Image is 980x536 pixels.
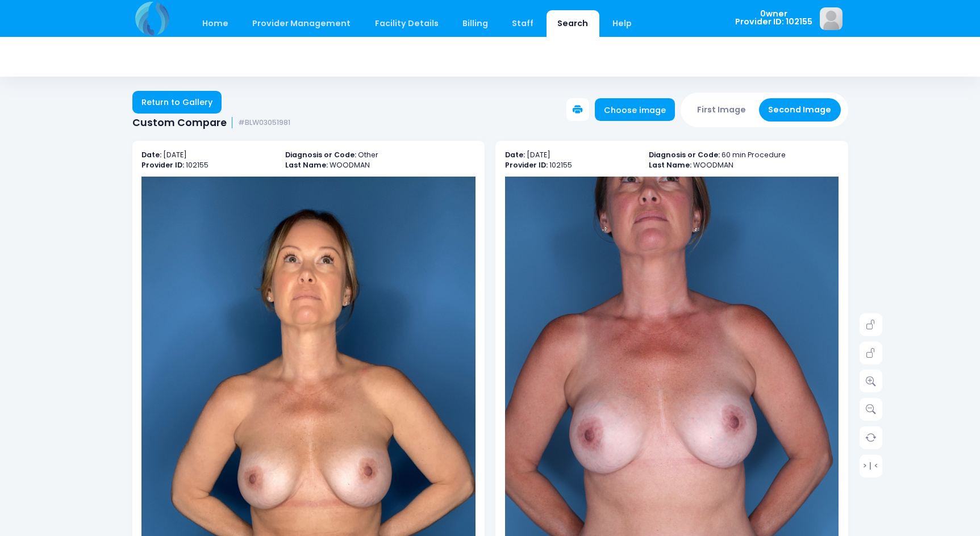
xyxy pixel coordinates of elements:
p: Other [285,150,476,161]
a: Search [547,10,599,37]
a: Help [601,10,643,37]
b: Date: [505,150,525,160]
button: Second Image [759,98,841,122]
a: Return to Gallery [132,91,222,114]
b: Last Name: [649,160,691,170]
a: Billing [451,10,499,37]
b: Last Name: [285,160,328,170]
b: Diagnosis or Code: [285,150,356,160]
a: > | < [860,454,882,477]
img: image [820,7,843,30]
p: WOODMAN [649,160,839,171]
b: Provider ID: [141,160,184,170]
p: 102155 [505,160,638,171]
b: Diagnosis or Code: [649,150,720,160]
b: Provider ID: [505,160,548,170]
span: Custom Compare [132,117,227,129]
a: Staff [501,10,545,37]
span: 0wner Provider ID: 102155 [735,10,812,26]
p: [DATE] [505,150,638,161]
a: Choose image [595,98,675,121]
a: Provider Management [241,10,362,37]
p: WOODMAN [285,160,476,171]
b: Date: [141,150,161,160]
p: 60 min Procedure [649,150,839,161]
small: #BLW03051981 [238,119,290,127]
a: Home [191,10,240,37]
button: First Image [688,98,756,122]
p: [DATE] [141,150,274,161]
a: Facility Details [364,10,449,37]
p: 102155 [141,160,274,171]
